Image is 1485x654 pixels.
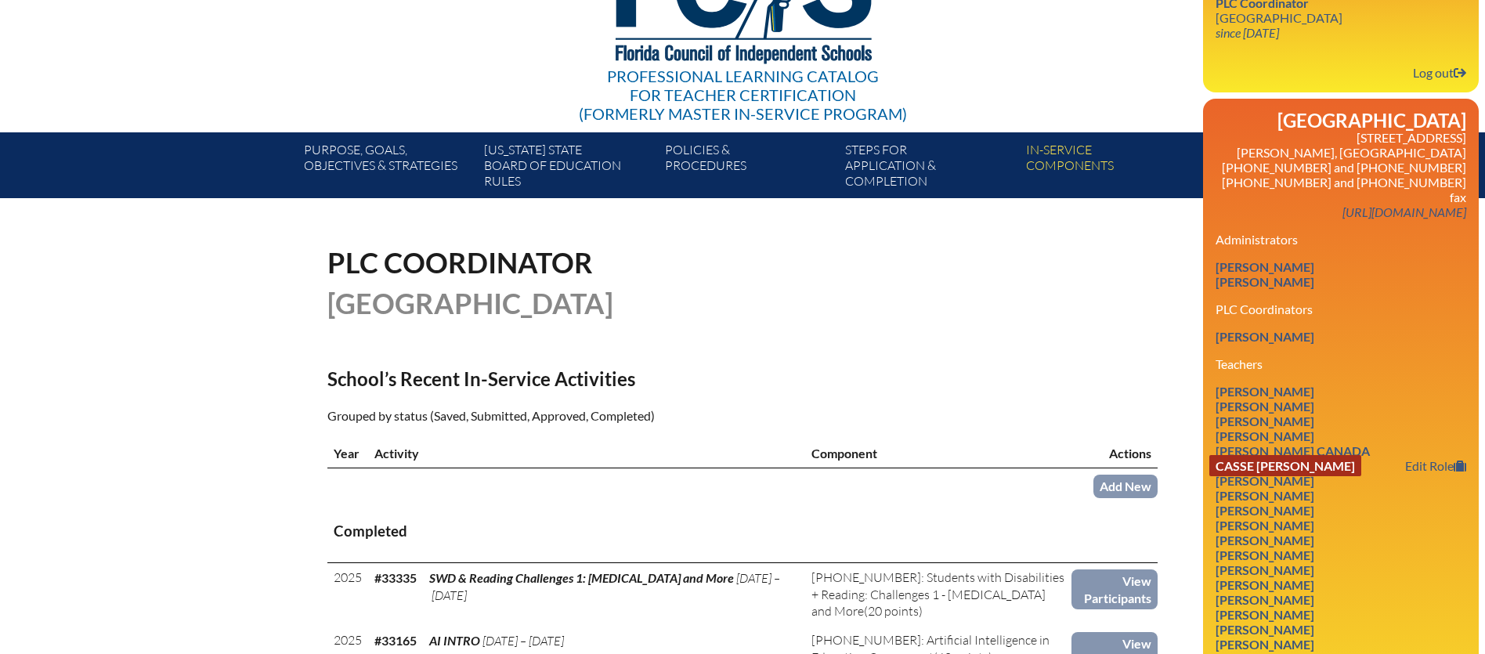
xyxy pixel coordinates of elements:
a: [URL][DOMAIN_NAME] [1336,201,1472,222]
span: AI INTRO [429,633,480,648]
h3: Completed [334,522,1151,541]
h3: PLC Coordinators [1216,302,1466,316]
a: [PERSON_NAME] Canada [1209,440,1376,461]
a: [PERSON_NAME] [1209,529,1321,551]
h3: Teachers [1216,356,1466,371]
a: [PERSON_NAME] [1209,544,1321,565]
td: (20 points) [805,563,1071,627]
a: [PERSON_NAME] [1209,619,1321,640]
p: Grouped by status (Saved, Submitted, Approved, Completed) [327,406,879,426]
a: [PERSON_NAME] [1209,425,1321,446]
span: [DATE] – [DATE] [429,570,780,602]
a: [PERSON_NAME] [1209,470,1321,491]
a: Policies &Procedures [659,139,839,198]
span: [PHONE_NUMBER]: Students with Disabilities + Reading: Challenges 1 - [MEDICAL_DATA] and More [811,569,1064,619]
td: 2025 [327,563,368,627]
a: [PERSON_NAME] [1209,326,1321,347]
span: [DATE] – [DATE] [482,633,564,649]
a: [PERSON_NAME] [1209,574,1321,595]
span: PLC Coordinator [327,245,593,280]
span: SWD & Reading Challenges 1: [MEDICAL_DATA] and More [429,570,734,585]
div: Professional Learning Catalog (formerly Master In-service Program) [579,67,907,123]
a: Casse [PERSON_NAME] [1209,455,1361,476]
svg: Log out [1454,67,1466,79]
b: #33335 [374,570,417,585]
h2: School’s Recent In-Service Activities [327,367,879,390]
a: [PERSON_NAME] [1209,485,1321,506]
a: [US_STATE] StateBoard of Education rules [478,139,658,198]
h2: [GEOGRAPHIC_DATA] [1216,111,1466,130]
a: In-servicecomponents [1020,139,1200,198]
i: since [DATE] [1216,25,1279,40]
b: #33165 [374,633,417,648]
a: [PERSON_NAME] [1209,500,1321,521]
h3: Administrators [1216,232,1466,247]
a: [PERSON_NAME] [1209,515,1321,536]
a: [PERSON_NAME] [1209,256,1321,277]
a: Log outLog out [1407,62,1472,83]
a: [PERSON_NAME] [1209,396,1321,417]
a: [PERSON_NAME] [1209,604,1321,625]
a: Edit Role [1399,455,1472,476]
a: [PERSON_NAME] [1209,589,1321,610]
th: Activity [368,439,805,468]
a: View Participants [1071,569,1158,609]
th: Year [327,439,368,468]
a: Steps forapplication & completion [839,139,1019,198]
span: [GEOGRAPHIC_DATA] [327,286,613,320]
span: for Teacher Certification [630,85,856,104]
th: Actions [1071,439,1158,468]
p: [STREET_ADDRESS] [PERSON_NAME], [GEOGRAPHIC_DATA] [PHONE_NUMBER] and [PHONE_NUMBER] [PHONE_NUMBER... [1216,130,1466,219]
a: [PERSON_NAME] [1209,381,1321,402]
th: Component [805,439,1071,468]
a: Add New [1093,475,1158,497]
a: Purpose, goals,objectives & strategies [298,139,478,198]
a: [PERSON_NAME] [1209,410,1321,432]
a: [PERSON_NAME] [1209,271,1321,292]
a: [PERSON_NAME] [1209,559,1321,580]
